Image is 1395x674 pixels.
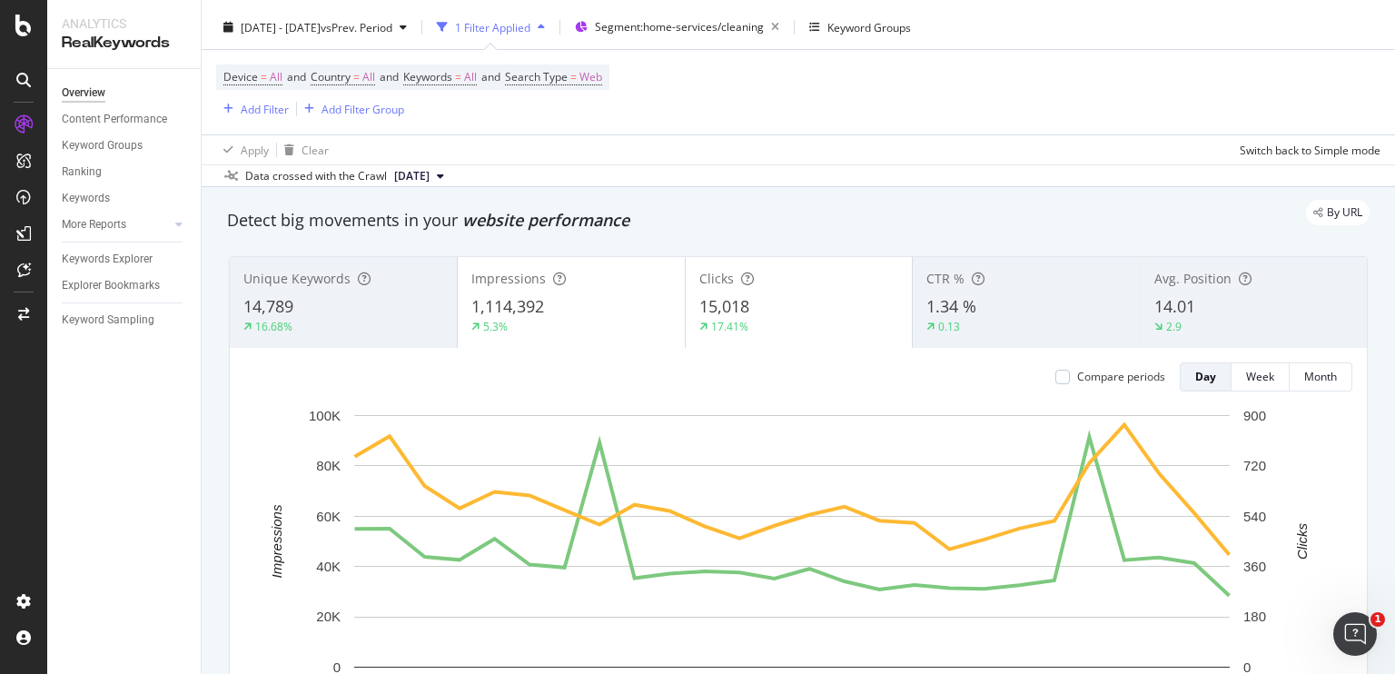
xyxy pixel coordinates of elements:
div: RealKeywords [62,33,186,54]
a: Content Performance [62,110,188,129]
button: Segment:home-services/cleaning [568,13,787,42]
div: Clear [302,143,329,158]
span: All [464,64,477,90]
a: Keywords [62,189,188,208]
span: = [353,69,360,84]
span: By URL [1327,207,1362,218]
div: Keyword Groups [827,20,911,35]
div: More Reports [62,215,126,234]
span: Device [223,69,258,84]
div: Day [1195,369,1216,384]
a: Keyword Sampling [62,311,188,330]
a: Keyword Groups [62,136,188,155]
text: 100K [309,408,341,423]
a: Overview [62,84,188,103]
button: Clear [277,135,329,164]
button: [DATE] [387,165,451,187]
text: 540 [1243,509,1266,524]
div: Content Performance [62,110,167,129]
span: Country [311,69,351,84]
div: Ranking [62,163,102,182]
button: Keyword Groups [802,13,918,42]
a: More Reports [62,215,170,234]
span: Web [579,64,602,90]
text: 360 [1243,559,1266,574]
span: CTR % [926,270,965,287]
span: = [455,69,461,84]
a: Ranking [62,163,188,182]
button: Week [1232,362,1290,392]
div: Add Filter Group [322,102,404,117]
span: Avg. Position [1154,270,1232,287]
button: Switch back to Simple mode [1232,135,1380,164]
button: [DATE] - [DATE]vsPrev. Period [216,13,414,42]
div: Add Filter [241,102,289,117]
span: Segment: home-services/cleaning [595,19,764,35]
text: 180 [1243,609,1266,624]
div: Keywords Explorer [62,250,153,269]
button: Apply [216,135,269,164]
span: 15,018 [699,295,749,317]
text: 720 [1243,458,1266,473]
div: 1 Filter Applied [455,20,530,35]
span: 2025 Aug. 4th [394,168,430,184]
div: legacy label [1306,200,1370,225]
text: 80K [316,458,341,473]
div: 2.9 [1166,319,1182,334]
div: Overview [62,84,105,103]
div: Explorer Bookmarks [62,276,160,295]
a: Keywords Explorer [62,250,188,269]
span: = [261,69,267,84]
div: Keyword Groups [62,136,143,155]
div: Data crossed with the Crawl [245,168,387,184]
span: 1.34 % [926,295,976,317]
span: All [362,64,375,90]
span: 1,114,392 [471,295,544,317]
div: Apply [241,143,269,158]
button: Month [1290,362,1352,392]
span: Unique Keywords [243,270,351,287]
div: 5.3% [483,319,508,334]
span: [DATE] - [DATE] [241,20,321,35]
text: 40K [316,559,341,574]
span: 14.01 [1154,295,1195,317]
span: = [570,69,577,84]
button: Day [1180,362,1232,392]
button: 1 Filter Applied [430,13,552,42]
iframe: Intercom live chat [1333,612,1377,656]
div: 0.13 [938,319,960,334]
div: 17.41% [711,319,748,334]
text: Impressions [269,504,284,578]
span: Clicks [699,270,734,287]
div: Keywords [62,189,110,208]
span: and [481,69,500,84]
span: 14,789 [243,295,293,317]
div: Switch back to Simple mode [1240,143,1380,158]
span: and [380,69,399,84]
text: 20K [316,609,341,624]
span: Keywords [403,69,452,84]
span: Impressions [471,270,546,287]
div: Keyword Sampling [62,311,154,330]
button: Add Filter Group [297,98,404,120]
div: Month [1304,369,1337,384]
span: and [287,69,306,84]
text: 60K [316,509,341,524]
text: Clicks [1294,522,1310,559]
div: Compare periods [1077,369,1165,384]
button: Add Filter [216,98,289,120]
div: Analytics [62,15,186,33]
span: 1 [1370,612,1385,627]
div: 16.68% [255,319,292,334]
a: Explorer Bookmarks [62,276,188,295]
div: Week [1246,369,1274,384]
span: vs Prev. Period [321,20,392,35]
text: 900 [1243,408,1266,423]
span: All [270,64,282,90]
span: Search Type [505,69,568,84]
